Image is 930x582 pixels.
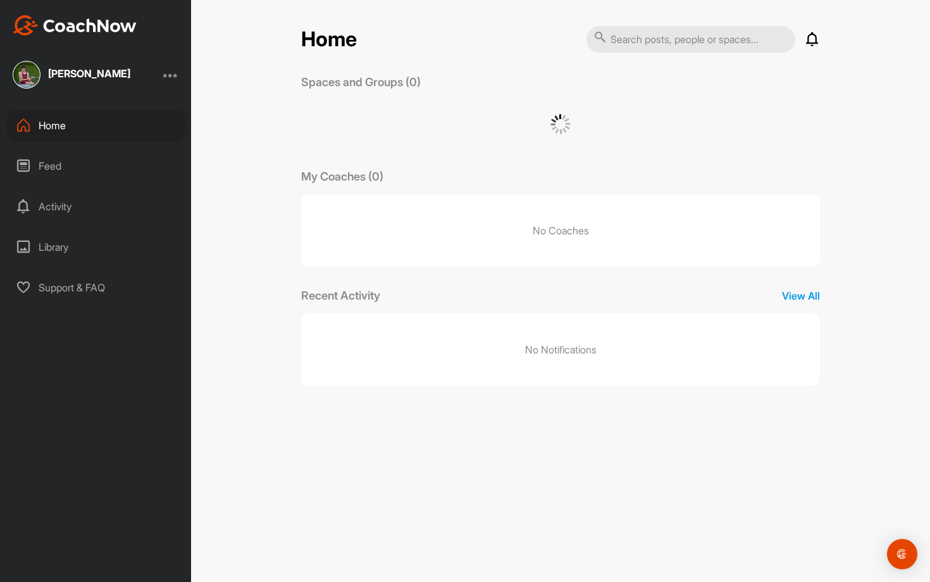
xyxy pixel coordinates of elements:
[301,73,421,91] p: Spaces and Groups (0)
[550,114,571,134] img: G6gVgL6ErOh57ABN0eRmCEwV0I4iEi4d8EwaPGI0tHgoAbU4EAHFLEQAh+QQFCgALACwIAA4AGAASAAAEbHDJSesaOCdk+8xg...
[301,287,380,304] p: Recent Activity
[782,288,820,303] p: View All
[301,194,820,267] p: No Coaches
[7,231,185,263] div: Library
[301,27,357,52] h2: Home
[7,191,185,222] div: Activity
[7,272,185,303] div: Support & FAQ
[48,68,130,79] div: [PERSON_NAME]
[7,110,185,141] div: Home
[13,61,40,89] img: square_355c8141626c08ce76ddd60047c20266.jpg
[13,15,137,35] img: CoachNow
[7,150,185,182] div: Feed
[525,342,597,357] p: No Notifications
[301,168,383,185] p: My Coaches (0)
[586,26,795,53] input: Search posts, people or spaces...
[887,539,917,569] div: Open Intercom Messenger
